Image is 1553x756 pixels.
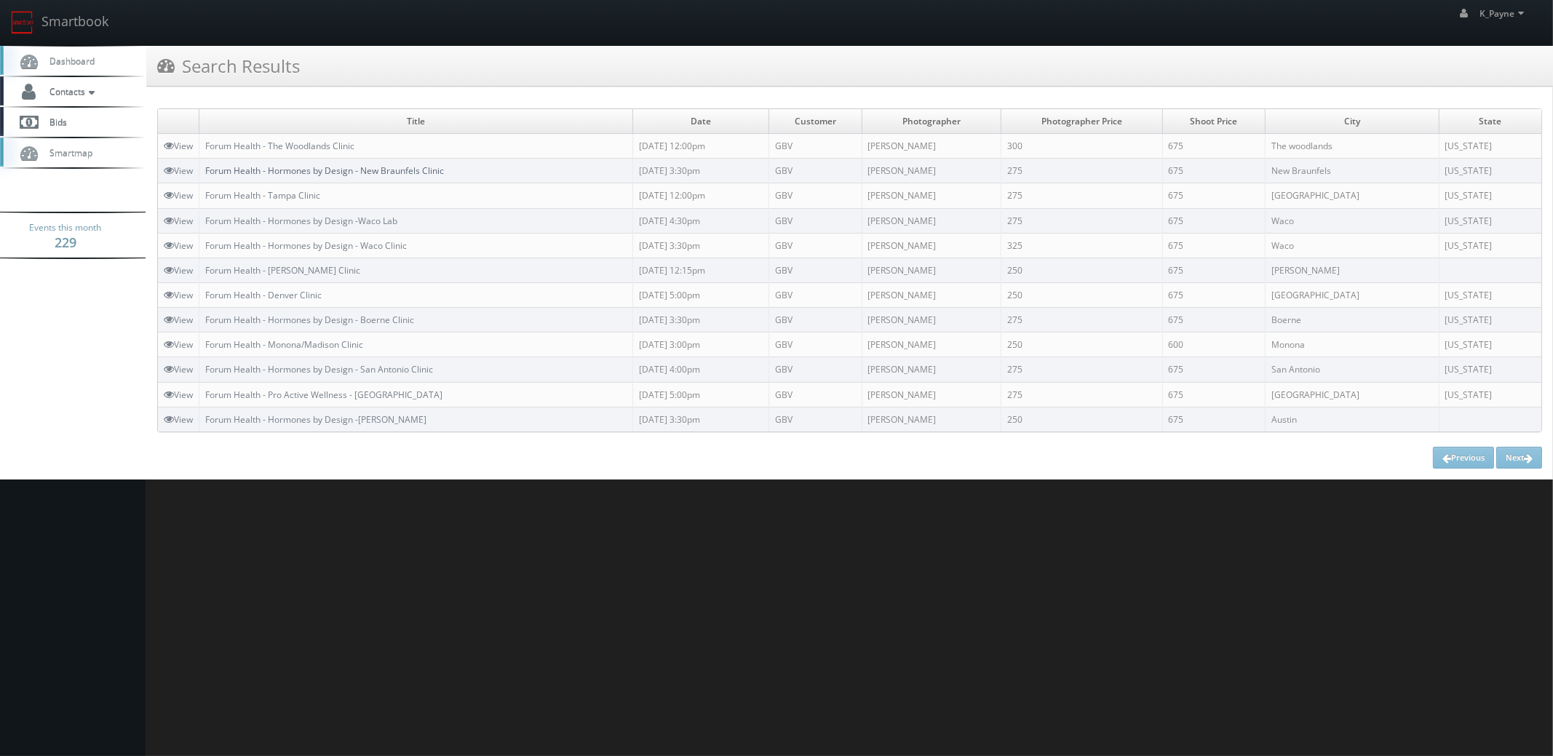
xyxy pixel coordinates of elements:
td: 275 [1001,183,1162,208]
td: Waco [1266,208,1439,233]
strong: 229 [55,234,76,251]
td: GBV [768,208,862,233]
td: GBV [768,308,862,333]
td: 275 [1001,357,1162,382]
td: [DATE] 3:30pm [633,308,769,333]
td: The woodlands [1266,134,1439,159]
td: [DATE] 3:00pm [633,333,769,357]
td: State [1439,109,1541,134]
td: 675 [1162,233,1266,258]
td: GBV [768,134,862,159]
td: 275 [1001,208,1162,233]
a: View [164,389,193,401]
td: [PERSON_NAME] [862,333,1001,357]
td: [PERSON_NAME] [862,282,1001,307]
td: 675 [1162,308,1266,333]
span: Smartmap [42,146,92,159]
td: [PERSON_NAME] [862,382,1001,407]
td: Monona [1266,333,1439,357]
td: [PERSON_NAME] [862,308,1001,333]
td: [US_STATE] [1439,282,1541,307]
a: View [164,215,193,227]
td: Boerne [1266,308,1439,333]
td: [PERSON_NAME] [862,407,1001,431]
td: New Braunfels [1266,159,1439,183]
td: [PERSON_NAME] [862,134,1001,159]
td: [GEOGRAPHIC_DATA] [1266,282,1439,307]
td: Waco [1266,233,1439,258]
span: K_Payne [1480,7,1528,20]
td: 675 [1162,183,1266,208]
a: View [164,140,193,152]
span: Bids [42,116,67,128]
td: GBV [768,258,862,282]
td: GBV [768,407,862,431]
td: 600 [1162,333,1266,357]
td: San Antonio [1266,357,1439,382]
td: Customer [768,109,862,134]
td: [PERSON_NAME] [862,208,1001,233]
a: Forum Health - Hormones by Design -[PERSON_NAME] [205,413,426,426]
td: [DATE] 12:00pm [633,183,769,208]
td: GBV [768,357,862,382]
td: 675 [1162,282,1266,307]
span: Contacts [42,85,98,98]
td: [DATE] 3:30pm [633,159,769,183]
td: Photographer Price [1001,109,1162,134]
td: 250 [1001,407,1162,431]
a: View [164,189,193,202]
td: 300 [1001,134,1162,159]
span: Events this month [30,220,102,235]
td: 675 [1162,134,1266,159]
td: [DATE] 5:00pm [633,282,769,307]
td: [DATE] 12:15pm [633,258,769,282]
a: Forum Health - Hormones by Design - New Braunfels Clinic [205,164,444,177]
td: Title [199,109,633,134]
td: GBV [768,183,862,208]
h3: Search Results [157,53,300,79]
a: View [164,338,193,351]
td: [DATE] 4:00pm [633,357,769,382]
a: Forum Health - Tampa Clinic [205,189,320,202]
a: View [164,314,193,326]
td: [PERSON_NAME] [1266,258,1439,282]
td: 675 [1162,258,1266,282]
td: [DATE] 12:00pm [633,134,769,159]
td: GBV [768,333,862,357]
td: Shoot Price [1162,109,1266,134]
td: 250 [1001,258,1162,282]
td: 675 [1162,382,1266,407]
td: 275 [1001,382,1162,407]
td: 275 [1001,308,1162,333]
td: [DATE] 5:00pm [633,382,769,407]
td: [US_STATE] [1439,208,1541,233]
td: [PERSON_NAME] [862,233,1001,258]
td: [PERSON_NAME] [862,357,1001,382]
td: Photographer [862,109,1001,134]
a: View [164,164,193,177]
td: GBV [768,233,862,258]
td: [US_STATE] [1439,382,1541,407]
td: 675 [1162,357,1266,382]
td: [GEOGRAPHIC_DATA] [1266,183,1439,208]
a: View [164,289,193,301]
td: [PERSON_NAME] [862,258,1001,282]
a: Forum Health - Hormones by Design -Waco Lab [205,215,397,227]
td: 675 [1162,208,1266,233]
td: [US_STATE] [1439,333,1541,357]
td: [US_STATE] [1439,159,1541,183]
a: View [164,264,193,276]
td: Date [633,109,769,134]
td: [US_STATE] [1439,308,1541,333]
td: 250 [1001,282,1162,307]
a: Forum Health - Hormones by Design - Boerne Clinic [205,314,414,326]
a: Forum Health - Hormones by Design - San Antonio Clinic [205,363,433,375]
td: 275 [1001,159,1162,183]
a: Forum Health - Hormones by Design - Waco Clinic [205,239,407,252]
a: Forum Health - Denver Clinic [205,289,322,301]
td: [US_STATE] [1439,183,1541,208]
td: 250 [1001,333,1162,357]
td: GBV [768,159,862,183]
td: [DATE] 3:30pm [633,407,769,431]
td: Austin [1266,407,1439,431]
